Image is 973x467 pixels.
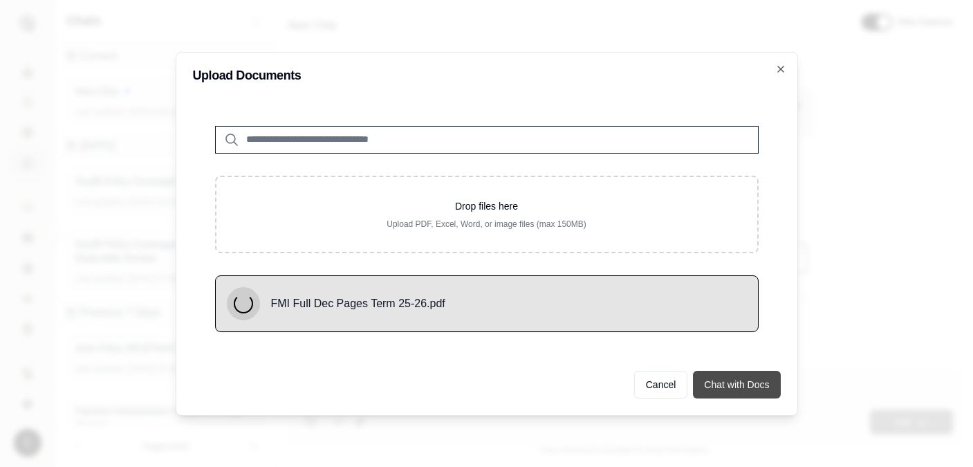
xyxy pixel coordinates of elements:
p: Drop files here [239,199,735,213]
h2: Upload Documents [193,69,781,82]
span: FMI Full Dec Pages Term 25-26.pdf [271,295,445,312]
button: Chat with Docs [693,371,780,399]
p: Upload PDF, Excel, Word, or image files (max 150MB) [239,219,735,230]
button: Cancel [634,371,688,399]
